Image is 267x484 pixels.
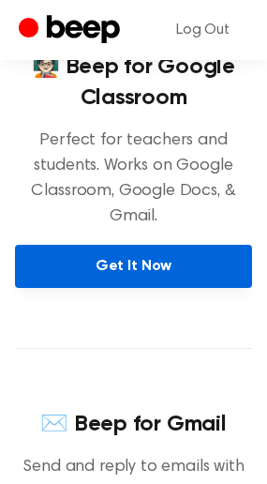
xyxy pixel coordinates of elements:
[19,12,125,49] a: Beep
[15,245,252,288] a: Get It Now
[15,409,252,440] h4: ✉️ Beep for Gmail
[15,52,252,113] h4: 🧑🏻‍🏫 Beep for Google Classroom
[15,129,252,230] p: Perfect for teachers and students. Works on Google Classroom, Google Docs, & Gmail.
[157,8,248,53] a: Log Out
